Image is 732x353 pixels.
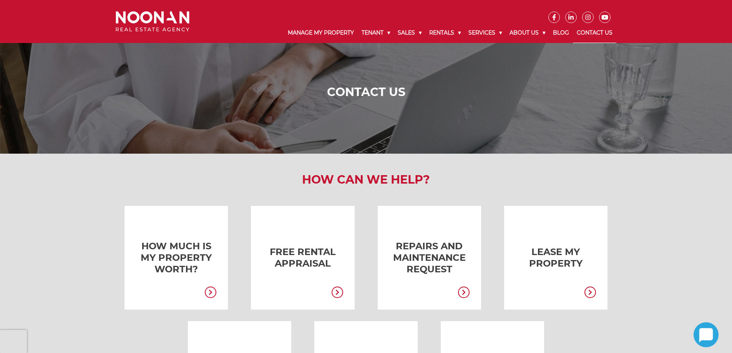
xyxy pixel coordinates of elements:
[549,23,573,43] a: Blog
[506,23,549,43] a: About Us
[573,23,616,43] a: Contact Us
[118,85,614,99] h1: Contact Us
[394,23,425,43] a: Sales
[116,11,189,31] img: Noonan Real Estate Agency
[110,173,622,187] h2: How Can We Help?
[425,23,465,43] a: Rentals
[465,23,506,43] a: Services
[358,23,394,43] a: Tenant
[284,23,358,43] a: Manage My Property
